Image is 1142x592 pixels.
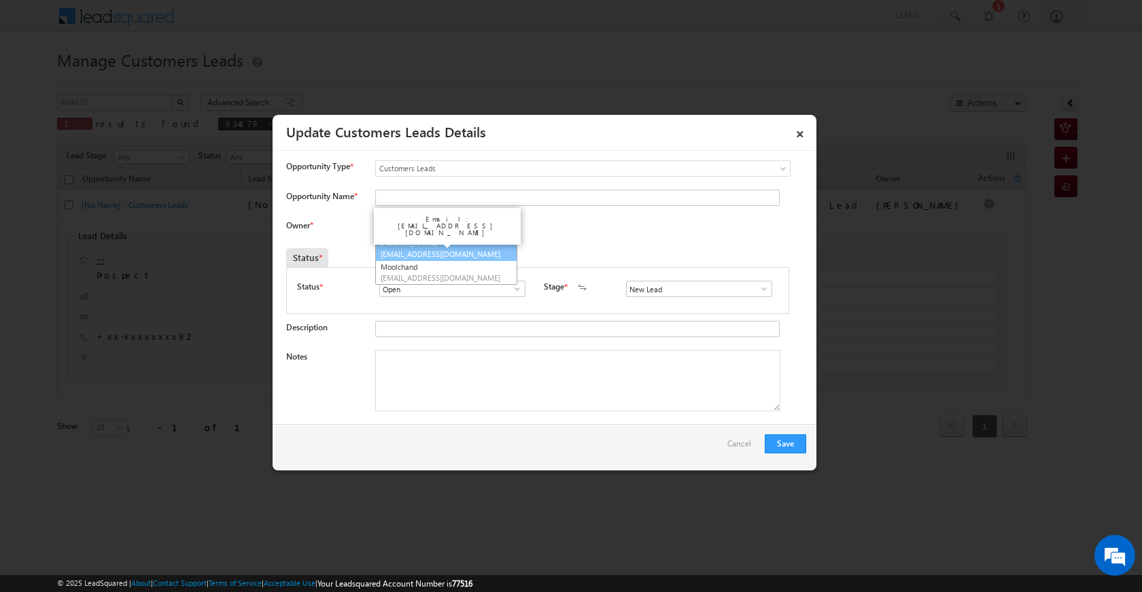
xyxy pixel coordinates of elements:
[23,71,57,89] img: d_60004797649_company_0_60004797649
[286,220,313,230] label: Owner
[185,419,247,437] em: Start Chat
[379,212,515,239] div: Email: [EMAIL_ADDRESS][DOMAIN_NAME]
[286,122,486,141] a: Update Customers Leads Details
[264,578,315,587] a: Acceptable Use
[286,248,328,267] div: Status
[18,126,248,407] textarea: Type your message and hit 'Enter'
[209,578,262,587] a: Terms of Service
[544,281,564,293] label: Stage
[286,191,357,201] label: Opportunity Name
[452,578,472,589] span: 77516
[71,71,228,89] div: Chat with us now
[376,162,735,175] span: Customers Leads
[379,281,525,297] input: Type to Search
[317,578,472,589] span: Your Leadsquared Account Number is
[765,434,806,453] button: Save
[381,273,503,283] span: [EMAIL_ADDRESS][DOMAIN_NAME]
[375,160,791,177] a: Customers Leads
[626,281,772,297] input: Type to Search
[286,160,350,173] span: Opportunity Type
[223,7,256,39] div: Minimize live chat window
[505,282,522,296] a: Show All Items
[131,578,151,587] a: About
[376,260,517,285] a: Moolchand
[286,351,307,362] label: Notes
[153,578,207,587] a: Contact Support
[381,249,503,259] span: [EMAIL_ADDRESS][DOMAIN_NAME]
[297,281,319,293] label: Status
[57,577,472,590] span: © 2025 LeadSquared | | | | |
[727,434,758,460] a: Cancel
[752,282,769,296] a: Show All Items
[789,120,812,143] a: ×
[286,322,328,332] label: Description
